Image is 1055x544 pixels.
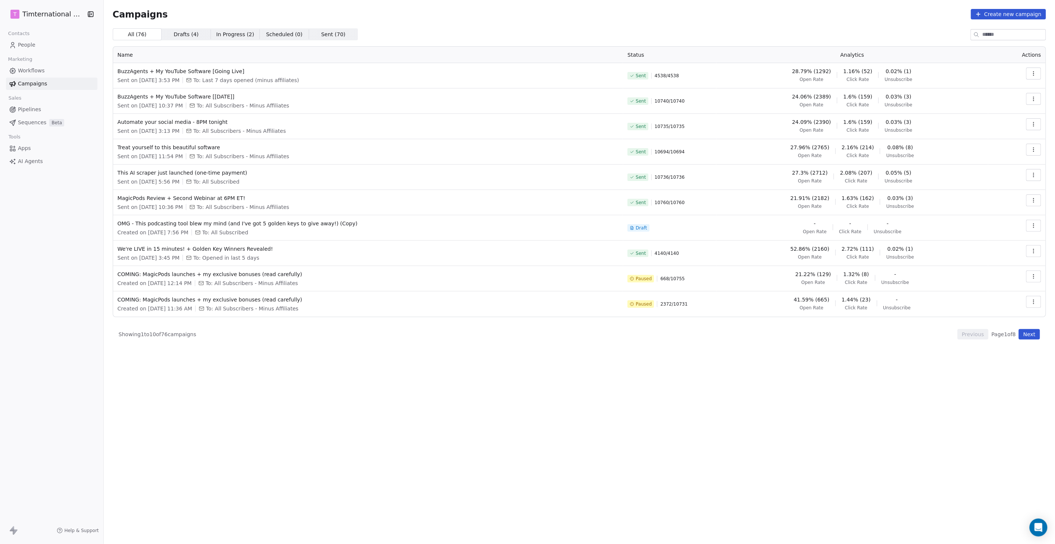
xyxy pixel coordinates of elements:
[49,119,64,126] span: Beta
[118,144,619,151] span: Treat yourself to this beautiful software
[881,279,909,285] span: Unsubscribe
[5,131,24,143] span: Tools
[800,127,824,133] span: Open Rate
[847,153,869,159] span: Click Rate
[886,68,912,75] span: 0.02% (1)
[843,118,872,126] span: 1.6% (159)
[803,229,827,235] span: Open Rate
[636,225,647,231] span: Draft
[660,301,688,307] span: 2372 / 10731
[798,178,822,184] span: Open Rate
[197,203,289,211] span: To: All Subscribers - Minus Affiliates
[883,305,911,311] span: Unsubscribe
[886,93,912,100] span: 0.03% (3)
[18,80,47,88] span: Campaigns
[193,127,286,135] span: To: All Subscribers - Minus Affiliates
[792,93,831,100] span: 24.06% (2389)
[800,76,824,82] span: Open Rate
[18,67,45,75] span: Workflows
[796,271,831,278] span: 21.22% (129)
[845,178,868,184] span: Click Rate
[886,203,914,209] span: Unsubscribe
[887,220,889,227] span: -
[6,155,97,168] a: AI Agents
[958,329,989,340] button: Previous
[798,254,822,260] span: Open Rate
[790,245,829,253] span: 52.86% (2160)
[118,169,619,176] span: This AI scraper just launched (one-time payment)
[118,305,192,312] span: Created on [DATE] 11:36 AM
[842,144,874,151] span: 2.16% (214)
[886,169,912,176] span: 0.05% (5)
[847,127,869,133] span: Click Rate
[64,528,99,534] span: Help & Support
[5,28,33,39] span: Contacts
[193,76,299,84] span: To: Last 7 days opened (minus affiliates)
[118,68,619,75] span: BuzzAgents + My YouTube Software [Going Live]
[655,200,685,206] span: 10760 / 10760
[174,31,199,38] span: Drafts ( 4 )
[636,149,646,155] span: Sent
[6,65,97,77] a: Workflows
[792,68,831,75] span: 28.79% (1292)
[5,93,25,104] span: Sales
[847,76,869,82] span: Click Rate
[636,276,652,282] span: Paused
[800,305,824,311] span: Open Rate
[655,124,685,129] span: 10735 / 10735
[886,153,914,159] span: Unsubscribe
[814,220,816,227] span: -
[842,194,874,202] span: 1.63% (162)
[843,68,872,75] span: 1.16% (52)
[887,144,913,151] span: 0.08% (8)
[988,47,1046,63] th: Actions
[202,229,248,236] span: To: All Subscribed
[847,254,869,260] span: Click Rate
[792,118,831,126] span: 24.09% (2390)
[9,8,82,21] button: TTimternational B.V.
[206,305,299,312] span: To: All Subscribers - Minus Affiliates
[842,245,874,253] span: 2.72% (111)
[792,169,828,176] span: 27.3% (2712)
[655,98,685,104] span: 10740 / 10740
[57,528,99,534] a: Help & Support
[842,296,871,303] span: 1.44% (23)
[113,9,168,19] span: Campaigns
[119,331,196,338] span: Showing 1 to 10 of 76 campaigns
[790,144,829,151] span: 27.96% (2765)
[118,194,619,202] span: MagicPods Review + Second Webinar at 6PM ET!
[118,153,183,160] span: Sent on [DATE] 11:54 PM
[992,331,1016,338] span: Page 1 of 8
[6,116,97,129] a: SequencesBeta
[206,279,298,287] span: To: All Subscribers - Minus Affiliates
[839,229,862,235] span: Click Rate
[843,93,872,100] span: 1.6% (159)
[885,76,912,82] span: Unsubscribe
[266,31,303,38] span: Scheduled ( 0 )
[843,271,869,278] span: 1.32% (8)
[655,149,685,155] span: 10694 / 10694
[794,296,829,303] span: 41.59% (665)
[636,124,646,129] span: Sent
[6,142,97,154] a: Apps
[802,279,825,285] span: Open Rate
[660,276,685,282] span: 668 / 10755
[118,254,180,262] span: Sent on [DATE] 3:45 PM
[847,203,869,209] span: Click Rate
[6,78,97,90] a: Campaigns
[22,9,84,19] span: Timternational B.V.
[636,98,646,104] span: Sent
[636,301,652,307] span: Paused
[886,254,914,260] span: Unsubscribe
[800,102,824,108] span: Open Rate
[623,47,716,63] th: Status
[887,245,913,253] span: 0.02% (1)
[655,174,685,180] span: 10736 / 10736
[885,102,912,108] span: Unsubscribe
[887,194,913,202] span: 0.03% (3)
[18,144,31,152] span: Apps
[18,157,43,165] span: AI Agents
[798,203,822,209] span: Open Rate
[5,54,35,65] span: Marketing
[18,106,41,113] span: Pipelines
